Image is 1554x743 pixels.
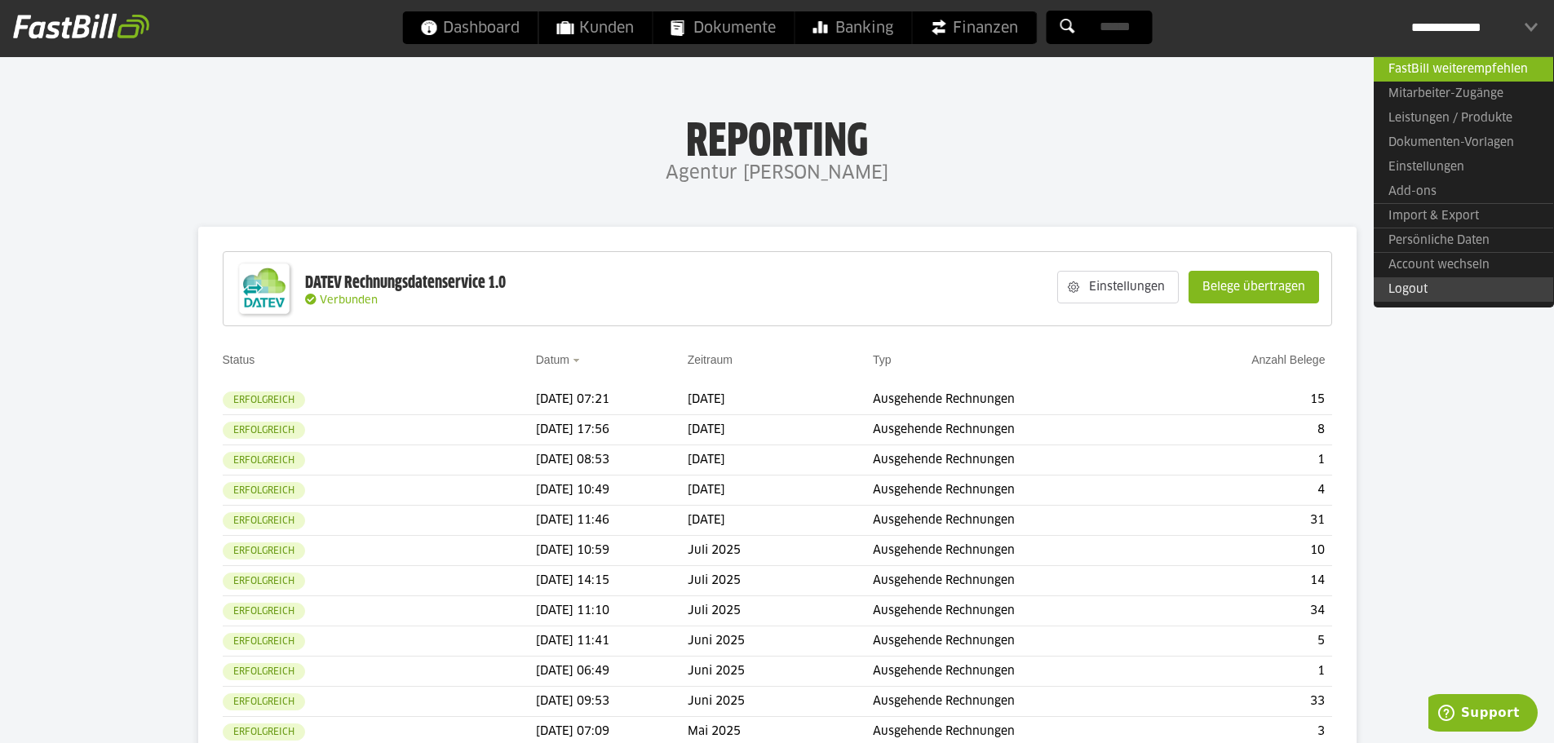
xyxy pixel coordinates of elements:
h1: Reporting [163,115,1391,157]
td: [DATE] 14:15 [536,566,688,596]
td: Juli 2025 [688,596,873,626]
td: 8 [1166,415,1331,445]
td: [DATE] [688,385,873,415]
a: Account wechseln [1374,252,1553,277]
a: Typ [873,353,892,366]
td: [DATE] 11:46 [536,506,688,536]
td: Ausgehende Rechnungen [873,596,1166,626]
td: Juni 2025 [688,657,873,687]
sl-badge: Erfolgreich [223,482,305,499]
sl-button: Belege übertragen [1189,271,1319,303]
a: Zeitraum [688,353,733,366]
sl-badge: Erfolgreich [223,512,305,529]
div: DATEV Rechnungsdatenservice 1.0 [305,272,506,294]
a: Status [223,353,255,366]
td: [DATE] 10:49 [536,475,688,506]
td: Ausgehende Rechnungen [873,506,1166,536]
td: [DATE] 11:41 [536,626,688,657]
span: Finanzen [930,11,1018,44]
a: Logout [1374,277,1553,302]
img: sort_desc.gif [573,359,583,362]
td: 31 [1166,506,1331,536]
span: Verbunden [320,295,378,306]
a: Add-ons [1374,179,1553,204]
td: [DATE] [688,475,873,506]
a: Dokumenten-Vorlagen [1374,130,1553,155]
a: Banking [795,11,911,44]
td: [DATE] 07:21 [536,385,688,415]
td: [DATE] [688,415,873,445]
a: Einstellungen [1374,155,1553,179]
sl-badge: Erfolgreich [223,723,305,741]
sl-badge: Erfolgreich [223,542,305,559]
a: Leistungen / Produkte [1374,106,1553,130]
a: Anzahl Belege [1251,353,1325,366]
a: Datum [536,353,569,366]
img: DATEV-Datenservice Logo [232,256,297,321]
td: [DATE] [688,445,873,475]
sl-badge: Erfolgreich [223,573,305,590]
td: [DATE] 17:56 [536,415,688,445]
td: 5 [1166,626,1331,657]
span: Banking [812,11,893,44]
td: Ausgehende Rechnungen [873,626,1166,657]
sl-button: Einstellungen [1057,271,1179,303]
td: Ausgehende Rechnungen [873,415,1166,445]
td: 10 [1166,536,1331,566]
td: [DATE] 08:53 [536,445,688,475]
a: FastBill weiterempfehlen [1374,56,1553,82]
td: [DATE] 06:49 [536,657,688,687]
a: Dashboard [402,11,538,44]
td: Juni 2025 [688,626,873,657]
sl-badge: Erfolgreich [223,663,305,680]
td: Ausgehende Rechnungen [873,536,1166,566]
span: Dokumente [671,11,776,44]
sl-badge: Erfolgreich [223,391,305,409]
td: 1 [1166,657,1331,687]
td: Ausgehende Rechnungen [873,657,1166,687]
td: [DATE] 10:59 [536,536,688,566]
iframe: Öffnet ein Widget, in dem Sie weitere Informationen finden [1428,694,1538,735]
td: Ausgehende Rechnungen [873,445,1166,475]
a: Import & Export [1374,203,1553,228]
a: Mitarbeiter-Zugänge [1374,82,1553,106]
sl-badge: Erfolgreich [223,693,305,710]
sl-badge: Erfolgreich [223,452,305,469]
td: 1 [1166,445,1331,475]
a: Dokumente [653,11,794,44]
td: 34 [1166,596,1331,626]
sl-badge: Erfolgreich [223,633,305,650]
td: [DATE] 09:53 [536,687,688,717]
td: Ausgehende Rechnungen [873,566,1166,596]
td: Juni 2025 [688,687,873,717]
span: Dashboard [420,11,520,44]
td: [DATE] 11:10 [536,596,688,626]
td: 14 [1166,566,1331,596]
span: Kunden [556,11,634,44]
td: Ausgehende Rechnungen [873,687,1166,717]
sl-badge: Erfolgreich [223,422,305,439]
img: fastbill_logo_white.png [13,13,149,39]
td: 33 [1166,687,1331,717]
td: Ausgehende Rechnungen [873,385,1166,415]
td: Juli 2025 [688,536,873,566]
td: 15 [1166,385,1331,415]
td: 4 [1166,475,1331,506]
td: Juli 2025 [688,566,873,596]
sl-badge: Erfolgreich [223,603,305,620]
td: Ausgehende Rechnungen [873,475,1166,506]
td: [DATE] [688,506,873,536]
a: Kunden [538,11,652,44]
a: Finanzen [912,11,1036,44]
a: Persönliche Daten [1374,228,1553,253]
